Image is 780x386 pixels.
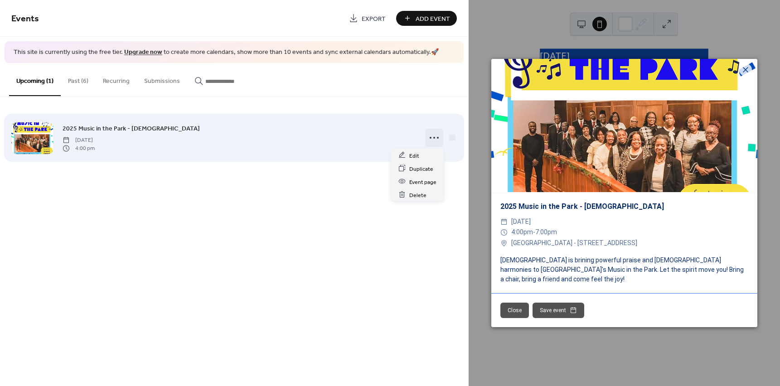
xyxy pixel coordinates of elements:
span: Event page [409,177,436,187]
span: - [533,228,535,236]
div: 2025 Music in the Park - [DEMOGRAPHIC_DATA] [491,201,757,212]
a: 2025 Music in the Park - [DEMOGRAPHIC_DATA] [63,123,200,134]
span: 7:00pm [535,228,557,236]
button: Save event [533,303,584,318]
span: Duplicate [409,164,433,174]
div: ​ [500,217,508,227]
span: 4:00pm [511,228,533,236]
button: Close [500,303,529,318]
span: Events [11,10,39,28]
a: Export [342,11,392,26]
span: This site is currently using the free tier. to create more calendars, show more than 10 events an... [14,48,439,57]
button: Past (6) [61,63,96,95]
span: Delete [409,190,426,200]
button: Add Event [396,11,457,26]
div: [DEMOGRAPHIC_DATA] is brining powerful praise and [DEMOGRAPHIC_DATA] harmonies to [GEOGRAPHIC_DAT... [491,256,757,284]
button: Upcoming (1) [9,63,61,96]
span: [DATE] [63,136,95,144]
span: Add Event [416,14,450,24]
div: ​ [500,238,508,249]
span: [DATE] [511,217,531,227]
a: Upgrade now [124,46,162,58]
span: 4:00 pm [63,145,95,153]
span: Edit [409,151,419,160]
button: Submissions [137,63,187,95]
span: 2025 Music in the Park - [DEMOGRAPHIC_DATA] [63,124,200,133]
div: ​ [500,227,508,238]
span: [GEOGRAPHIC_DATA] - [STREET_ADDRESS] [511,238,637,249]
span: Export [362,14,386,24]
button: Recurring [96,63,137,95]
